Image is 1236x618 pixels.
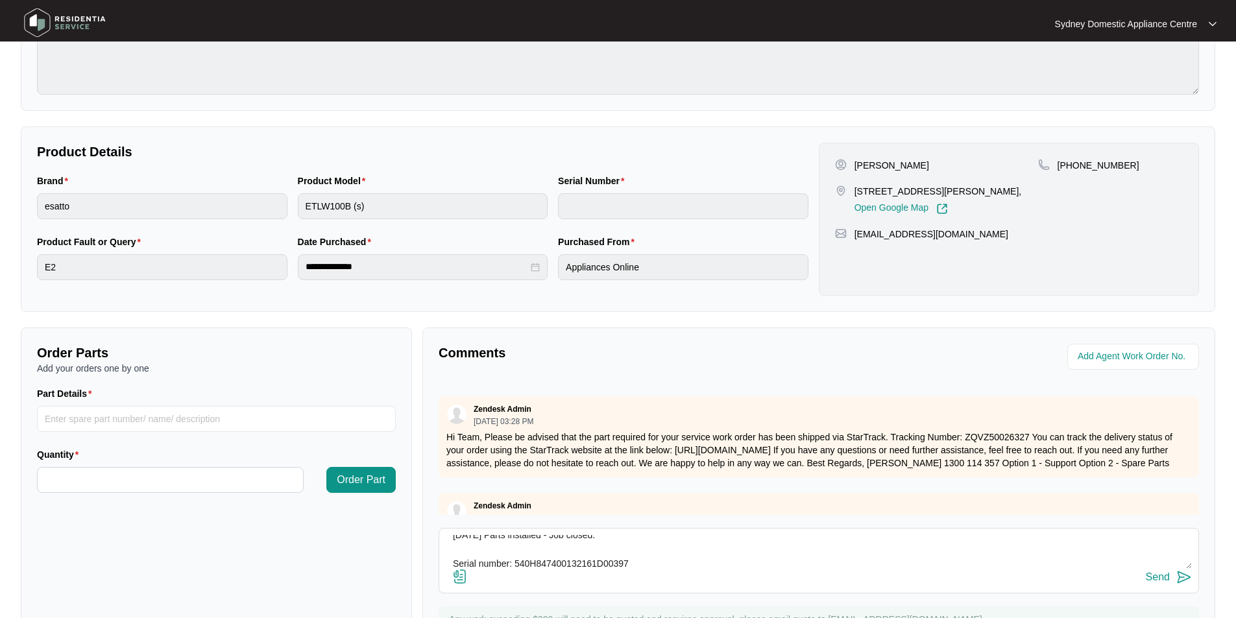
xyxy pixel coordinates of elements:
p: Zendesk Admin [474,404,531,414]
p: Comments [439,344,810,362]
input: Purchased From [558,254,808,280]
img: dropdown arrow [1209,21,1217,27]
img: map-pin [835,228,847,239]
img: user-pin [835,159,847,171]
p: Product Details [37,143,808,161]
span: Order Part [337,472,385,488]
input: Product Fault or Query [37,254,287,280]
button: Order Part [326,467,396,493]
p: Add your orders one by one [37,362,396,375]
p: [DATE] 03:28 PM [474,418,533,425]
img: send-icon.svg [1176,569,1192,585]
label: Serial Number [558,174,629,187]
p: Hi Team, Please be advised that the part required for your service work order has been shipped vi... [446,431,1191,469]
p: [DATE] 08:38 AM [474,514,533,522]
input: Part Details [37,406,396,432]
input: Serial Number [558,193,808,219]
label: Brand [37,174,73,187]
img: user.svg [447,405,467,424]
textarea: fault - unit is displaying e2. [37,7,1199,95]
input: Date Purchased [306,260,529,274]
img: Link-External [936,203,948,215]
button: Send [1146,569,1192,586]
label: Date Purchased [298,235,376,248]
input: Brand [37,193,287,219]
label: Purchased From [558,235,640,248]
p: [PERSON_NAME] [854,159,929,172]
img: user.svg [447,501,467,521]
img: residentia service logo [19,3,110,42]
label: Product Model [298,174,371,187]
p: Sydney Domestic Appliance Centre [1055,18,1197,30]
a: Open Google Map [854,203,948,215]
p: Order Parts [37,344,396,362]
p: [PHONE_NUMBER] [1058,159,1139,172]
label: Quantity [37,448,84,461]
input: Quantity [38,468,303,492]
p: [EMAIL_ADDRESS][DOMAIN_NAME] [854,228,1008,241]
img: file-attachment-doc.svg [452,569,468,584]
p: [STREET_ADDRESS][PERSON_NAME], [854,185,1022,198]
label: Product Fault or Query [37,235,146,248]
label: Part Details [37,387,97,400]
p: Zendesk Admin [474,501,531,511]
img: map-pin [1038,159,1050,171]
div: Send [1146,571,1170,583]
img: map-pin [835,185,847,196]
textarea: Hi Team, FAULT REPORTED: unit is displaying e2 when its starting to drain. As requested our techn... [446,535,1192,569]
input: Add Agent Work Order No. [1078,349,1191,364]
input: Product Model [298,193,548,219]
